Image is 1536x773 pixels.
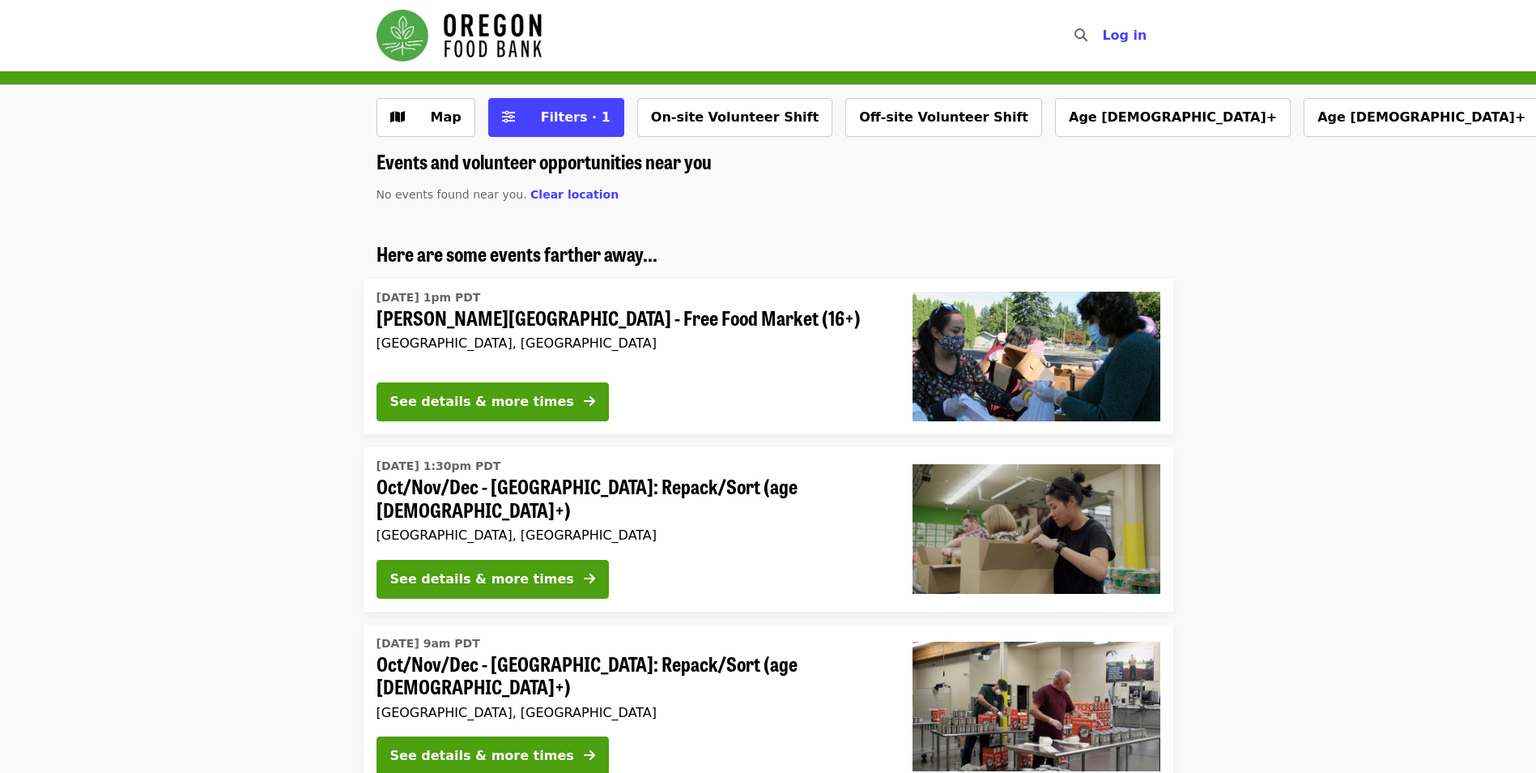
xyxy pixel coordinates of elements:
[541,109,611,125] span: Filters · 1
[390,746,574,766] div: See details & more times
[390,392,574,412] div: See details & more times
[377,527,887,543] div: [GEOGRAPHIC_DATA], [GEOGRAPHIC_DATA]
[377,335,887,351] div: [GEOGRAPHIC_DATA], [GEOGRAPHIC_DATA]
[364,447,1173,612] a: See details for "Oct/Nov/Dec - Portland: Repack/Sort (age 8+)"
[1055,98,1291,137] button: Age [DEMOGRAPHIC_DATA]+
[377,475,887,522] span: Oct/Nov/Dec - [GEOGRAPHIC_DATA]: Repack/Sort (age [DEMOGRAPHIC_DATA]+)
[377,652,887,699] span: Oct/Nov/Dec - [GEOGRAPHIC_DATA]: Repack/Sort (age [DEMOGRAPHIC_DATA]+)
[1097,16,1110,55] input: Search
[584,748,595,763] i: arrow-right icon
[584,394,595,409] i: arrow-right icon
[845,98,1042,137] button: Off-site Volunteer Shift
[530,188,619,201] span: Clear location
[502,109,515,125] i: sliders-h icon
[390,570,574,589] div: See details & more times
[913,292,1160,421] img: Sitton Elementary - Free Food Market (16+) organized by Oregon Food Bank
[1089,19,1159,52] button: Log in
[1102,28,1147,43] span: Log in
[377,239,657,267] span: Here are some events farther away...
[390,109,405,125] i: map icon
[584,571,595,587] i: arrow-right icon
[377,705,887,720] div: [GEOGRAPHIC_DATA], [GEOGRAPHIC_DATA]
[377,289,481,306] time: [DATE] 1pm PDT
[377,306,887,330] span: [PERSON_NAME][GEOGRAPHIC_DATA] - Free Food Market (16+)
[377,147,712,175] span: Events and volunteer opportunities near you
[377,458,501,475] time: [DATE] 1:30pm PDT
[377,98,475,137] button: Show map view
[637,98,832,137] button: On-site Volunteer Shift
[488,98,624,137] button: Filters (1 selected)
[377,10,542,62] img: Oregon Food Bank - Home
[431,109,462,125] span: Map
[377,382,609,421] button: See details & more times
[530,186,619,203] button: Clear location
[1074,28,1087,43] i: search icon
[364,279,1173,434] a: See details for "Sitton Elementary - Free Food Market (16+)"
[377,188,527,201] span: No events found near you.
[377,560,609,599] button: See details & more times
[913,642,1160,771] img: Oct/Nov/Dec - Portland: Repack/Sort (age 16+) organized by Oregon Food Bank
[913,464,1160,594] img: Oct/Nov/Dec - Portland: Repack/Sort (age 8+) organized by Oregon Food Bank
[377,635,480,652] time: [DATE] 9am PDT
